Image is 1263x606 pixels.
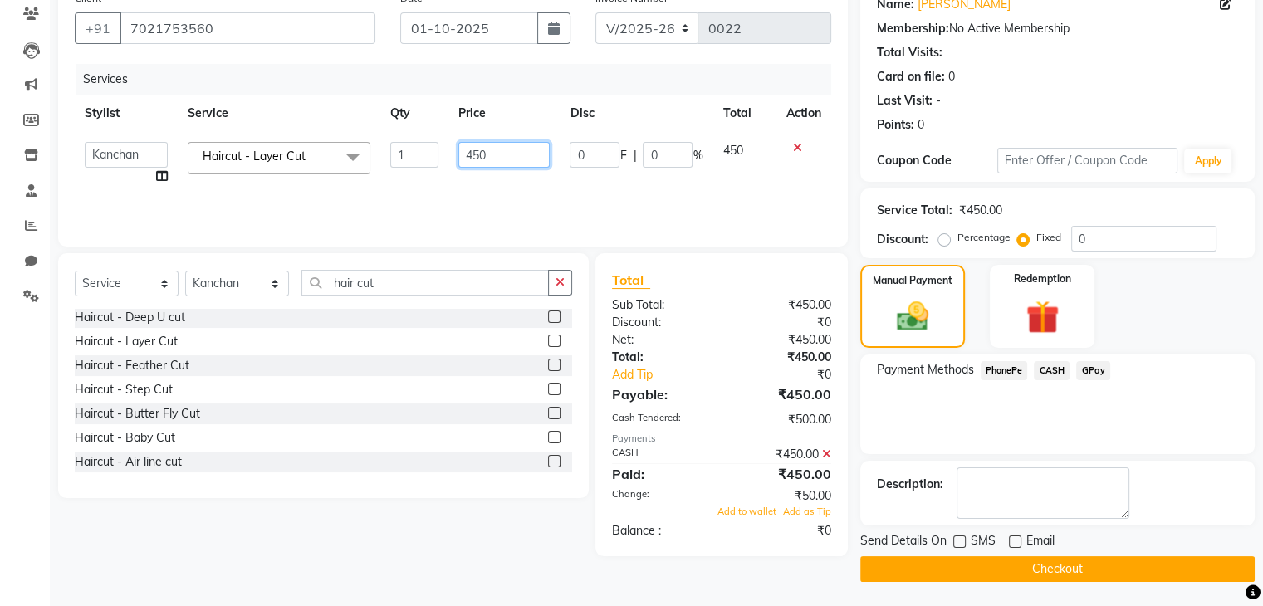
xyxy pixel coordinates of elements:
[1014,271,1071,286] label: Redemption
[887,298,938,335] img: _cash.svg
[301,270,549,296] input: Search or Scan
[722,296,844,314] div: ₹450.00
[76,64,844,95] div: Services
[75,381,173,398] div: Haircut - Step Cut
[75,429,175,447] div: Haircut - Baby Cut
[877,361,974,379] span: Payment Methods
[877,116,914,134] div: Points:
[120,12,375,44] input: Search by Name/Mobile/Email/Code
[877,20,1238,37] div: No Active Membership
[619,147,626,164] span: F
[600,411,722,428] div: Cash Tendered:
[717,506,776,517] span: Add to wallet
[693,147,702,164] span: %
[722,522,844,540] div: ₹0
[877,68,945,86] div: Card on file:
[722,349,844,366] div: ₹450.00
[722,384,844,404] div: ₹450.00
[722,487,844,505] div: ₹50.00
[600,331,722,349] div: Net:
[877,20,949,37] div: Membership:
[448,95,560,132] th: Price
[600,349,722,366] div: Total:
[722,331,844,349] div: ₹450.00
[742,366,843,384] div: ₹0
[722,464,844,484] div: ₹450.00
[722,314,844,331] div: ₹0
[75,357,189,374] div: Haircut - Feather Cut
[997,148,1178,173] input: Enter Offer / Coupon Code
[75,405,200,423] div: Haircut - Butter Fly Cut
[722,411,844,428] div: ₹500.00
[600,522,722,540] div: Balance :
[877,152,997,169] div: Coupon Code
[600,384,722,404] div: Payable:
[560,95,712,132] th: Disc
[936,92,941,110] div: -
[873,273,952,288] label: Manual Payment
[948,68,955,86] div: 0
[1076,361,1110,380] span: GPay
[712,95,776,132] th: Total
[722,446,844,463] div: ₹450.00
[877,476,943,493] div: Description:
[1016,296,1070,338] img: _gift.svg
[877,92,933,110] div: Last Visit:
[1034,361,1070,380] span: CASH
[776,95,831,132] th: Action
[600,366,742,384] a: Add Tip
[600,296,722,314] div: Sub Total:
[600,487,722,505] div: Change:
[971,532,996,553] span: SMS
[75,309,185,326] div: Haircut - Deep U cut
[981,361,1028,380] span: PhonePe
[75,453,182,471] div: Haircut - Air line cut
[877,202,952,219] div: Service Total:
[75,12,121,44] button: +91
[1026,532,1055,553] span: Email
[633,147,636,164] span: |
[877,231,928,248] div: Discount:
[203,149,306,164] span: Haircut - Layer Cut
[722,143,742,158] span: 450
[612,432,831,446] div: Payments
[783,506,831,517] span: Add as Tip
[600,464,722,484] div: Paid:
[959,202,1002,219] div: ₹450.00
[75,95,178,132] th: Stylist
[600,314,722,331] div: Discount:
[178,95,380,132] th: Service
[957,230,1011,245] label: Percentage
[860,532,947,553] span: Send Details On
[380,95,448,132] th: Qty
[860,556,1255,582] button: Checkout
[600,446,722,463] div: CASH
[612,271,650,289] span: Total
[1184,149,1231,173] button: Apply
[918,116,924,134] div: 0
[75,333,178,350] div: Haircut - Layer Cut
[306,149,313,164] a: x
[877,44,942,61] div: Total Visits:
[1036,230,1061,245] label: Fixed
